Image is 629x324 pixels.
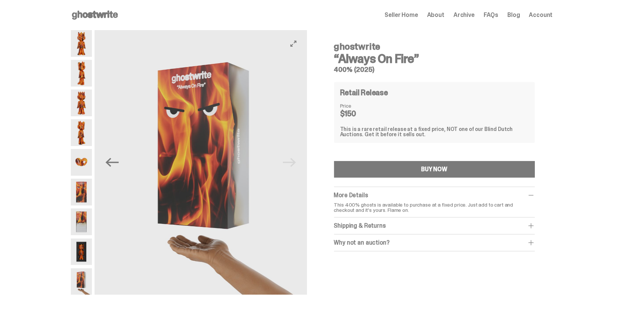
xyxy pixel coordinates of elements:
h4: ghostwrite [334,42,535,51]
img: Always-On-Fire---Website-Archive.2522XX.png [71,268,92,295]
h4: Retail Release [340,89,388,96]
a: Account [529,12,553,18]
dd: $150 [340,110,378,117]
img: Always-On-Fire---Website-Archive.2494X.png [71,208,92,235]
button: View full-screen [289,39,298,48]
h3: “Always On Fire” [334,53,535,65]
button: BUY NOW [334,161,535,178]
button: Previous [104,154,121,171]
h5: 400% (2025) [334,66,535,73]
a: FAQs [484,12,498,18]
img: Always-On-Fire---Website-Archive.2522XX.png [98,30,310,295]
img: Always-On-Fire---Website-Archive.2484X.png [71,30,92,57]
p: This 400% ghosts is available to purchase at a fixed price. Just add to cart and checkout and it'... [334,202,535,213]
img: Always-On-Fire---Website-Archive.2491X.png [71,179,92,205]
img: Always-On-Fire---Website-Archive.2497X.png [71,239,92,265]
div: BUY NOW [421,166,447,172]
a: Blog [507,12,520,18]
img: Always-On-Fire---Website-Archive.2485X.png [71,60,92,87]
img: Always-On-Fire---Website-Archive.2489X.png [71,119,92,146]
a: About [427,12,444,18]
img: Always-On-Fire---Website-Archive.2490X.png [71,149,92,176]
div: This is a rare retail release at a fixed price, NOT one of our Blind Dutch Auctions. Get it befor... [340,126,529,137]
a: Seller Home [385,12,418,18]
div: Why not an auction? [334,239,535,246]
span: More Details [334,191,368,199]
a: Archive [453,12,475,18]
img: Always-On-Fire---Website-Archive.2487X.png [71,90,92,116]
div: Shipping & Returns [334,222,535,230]
dt: Price [340,103,378,108]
